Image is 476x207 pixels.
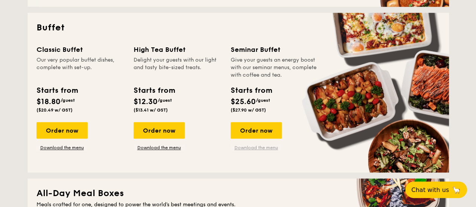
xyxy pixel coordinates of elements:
button: Chat with us🦙 [405,181,467,198]
div: Classic Buffet [36,44,125,55]
span: ($27.90 w/ GST) [231,107,266,113]
a: Download the menu [231,145,282,151]
span: /guest [158,98,172,103]
div: Starts from [231,85,272,96]
div: High Tea Buffet [134,44,222,55]
h2: Buffet [36,22,440,34]
div: Starts from [36,85,78,96]
a: Download the menu [36,145,88,151]
div: Our very popular buffet dishes, complete with set-up. [36,56,125,79]
div: Order now [231,122,282,139]
span: $18.80 [36,97,61,106]
h2: All-Day Meal Boxes [36,187,440,199]
span: ($13.41 w/ GST) [134,107,168,113]
span: $12.30 [134,97,158,106]
div: Order now [36,122,88,139]
span: ($20.49 w/ GST) [36,107,73,113]
span: /guest [61,98,75,103]
div: Order now [134,122,185,139]
span: 🦙 [452,186,461,194]
span: Chat with us [411,186,449,193]
div: Give your guests an energy boost with our seminar menus, complete with coffee and tea. [231,56,319,79]
div: Delight your guests with our light and tasty bite-sized treats. [134,56,222,79]
span: /guest [256,98,270,103]
a: Download the menu [134,145,185,151]
div: Starts from [134,85,175,96]
div: Seminar Buffet [231,44,319,55]
span: $25.60 [231,97,256,106]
